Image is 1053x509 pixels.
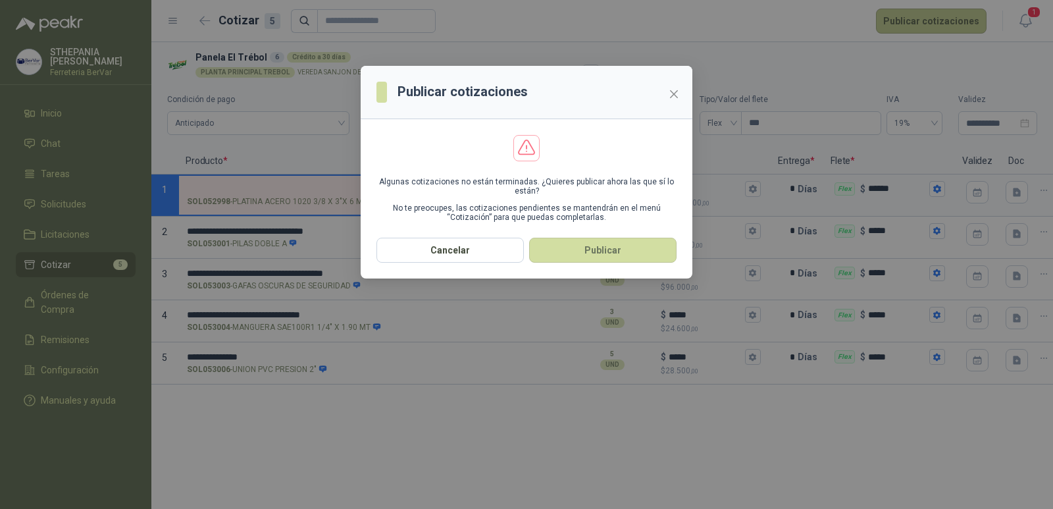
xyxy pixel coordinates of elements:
[398,82,528,102] h3: Publicar cotizaciones
[376,203,677,222] p: No te preocupes, las cotizaciones pendientes se mantendrán en el menú “Cotización” para que pueda...
[663,84,684,105] button: Close
[669,89,679,99] span: close
[376,238,524,263] button: Cancelar
[529,238,677,263] button: Publicar
[376,177,677,196] p: Algunas cotizaciones no están terminadas. ¿Quieres publicar ahora las que sí lo están?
